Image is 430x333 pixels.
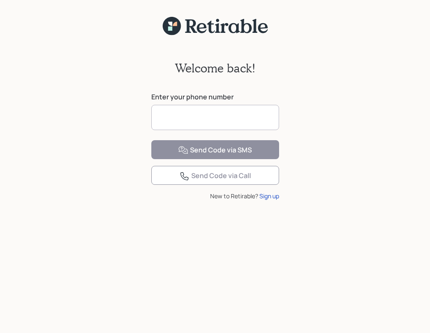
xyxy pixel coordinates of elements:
button: Send Code via SMS [151,140,279,159]
h2: Welcome back! [175,61,256,75]
div: Sign up [259,192,279,200]
div: Send Code via SMS [178,145,252,155]
label: Enter your phone number [151,92,279,101]
div: Send Code via Call [179,171,251,181]
button: Send Code via Call [151,166,279,185]
div: New to Retirable? [151,192,279,200]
